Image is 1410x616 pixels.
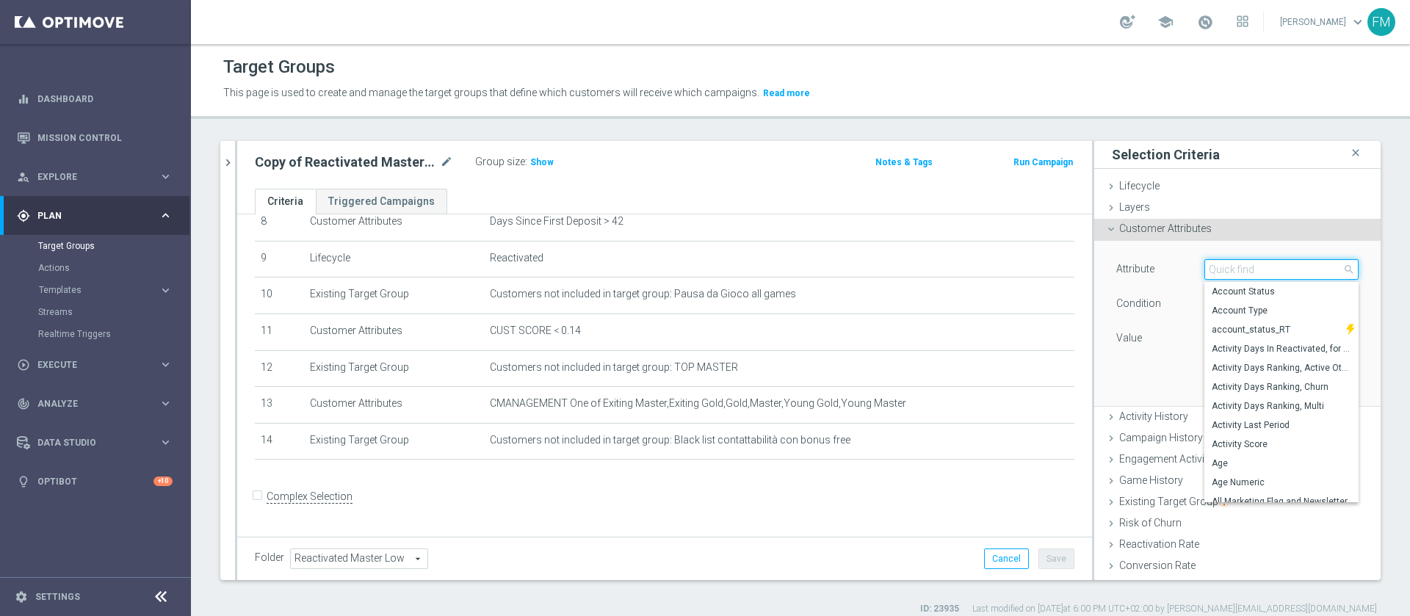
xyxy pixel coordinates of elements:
[37,118,173,157] a: Mission Control
[304,278,485,314] td: Existing Target Group
[17,93,30,106] i: equalizer
[35,593,80,601] a: Settings
[1119,432,1203,443] span: Campaign History
[1212,477,1351,488] span: Age Numeric
[38,257,189,279] div: Actions
[255,387,304,424] td: 13
[1212,286,1351,297] span: Account Status
[1212,305,1351,316] span: Account Type
[17,475,30,488] i: lightbulb
[37,438,159,447] span: Data Studio
[159,283,173,297] i: keyboard_arrow_right
[17,358,30,372] i: play_circle_outline
[1157,14,1174,30] span: school
[1119,496,1229,507] span: Existing Target Group
[16,210,173,222] button: gps_fixed Plan keyboard_arrow_right
[17,118,173,157] div: Mission Control
[1367,8,1395,36] div: FM
[159,358,173,372] i: keyboard_arrow_right
[159,170,173,184] i: keyboard_arrow_right
[490,397,906,410] span: CMANAGEMENT One of Exiting Master,Exiting Gold,Gold,Master,Young Gold,Young Master
[1212,457,1351,469] span: Age
[37,211,159,220] span: Plan
[255,241,304,278] td: 9
[525,156,527,168] label: :
[874,154,934,170] button: Notes & Tags
[304,423,485,460] td: Existing Target Group
[17,358,159,372] div: Execute
[159,396,173,410] i: keyboard_arrow_right
[39,286,159,294] div: Templates
[17,170,30,184] i: person_search
[16,93,173,105] button: equalizer Dashboard
[984,548,1029,569] button: Cancel
[37,173,159,181] span: Explore
[16,398,173,410] button: track_changes Analyze keyboard_arrow_right
[38,306,153,318] a: Streams
[255,314,304,350] td: 11
[223,57,335,78] h1: Target Groups
[17,79,173,118] div: Dashboard
[16,171,173,183] button: person_search Explore keyboard_arrow_right
[37,360,159,369] span: Execute
[1119,474,1183,486] span: Game History
[1212,419,1351,431] span: Activity Last Period
[255,551,284,564] label: Folder
[1116,331,1142,344] label: Value
[38,284,173,296] div: Templates keyboard_arrow_right
[1348,143,1363,163] i: close
[16,437,173,449] button: Data Studio keyboard_arrow_right
[1212,324,1339,336] span: account_status_RT
[16,132,173,144] button: Mission Control
[304,350,485,387] td: Existing Target Group
[490,288,796,300] span: Customers not included in target group: Pausa da Gioco all games
[220,141,235,184] button: chevron_right
[304,314,485,350] td: Customer Attributes
[38,328,153,340] a: Realtime Triggers
[255,189,316,214] a: Criteria
[39,286,144,294] span: Templates
[17,209,159,222] div: Plan
[38,240,153,252] a: Target Groups
[1212,400,1351,412] span: Activity Days Ranking, Multi
[1212,496,1351,507] span: All Marketing Flag and Newsletter
[490,252,543,264] span: Reactivated
[1119,453,1212,465] span: Engagement Activity
[972,603,1377,615] label: Last modified on [DATE] at 6:00 PM UTC+02:00 by [PERSON_NAME][EMAIL_ADDRESS][DOMAIN_NAME]
[1212,362,1351,374] span: Activity Days Ranking, Active Other
[1119,559,1196,571] span: Conversion Rate
[153,477,173,486] div: +10
[1012,154,1074,170] button: Run Campaign
[37,399,159,408] span: Analyze
[15,590,28,604] i: settings
[38,235,189,257] div: Target Groups
[1343,264,1355,275] span: search
[223,87,759,98] span: This page is used to create and manage the target groups that define which customers will receive...
[1119,410,1188,422] span: Activity History
[1204,259,1359,280] input: Quick find
[159,435,173,449] i: keyboard_arrow_right
[17,209,30,222] i: gps_fixed
[255,350,304,387] td: 12
[490,215,623,228] span: Days Since First Deposit > 42
[1279,11,1367,33] a: [PERSON_NAME]keyboard_arrow_down
[1212,438,1351,450] span: Activity Score
[38,262,153,274] a: Actions
[1212,381,1351,393] span: Activity Days Ranking, Churn
[1119,517,1182,529] span: Risk of Churn
[1038,548,1074,569] button: Save
[17,462,173,501] div: Optibot
[1116,297,1161,309] lable: Condition
[316,189,447,214] a: Triggered Campaigns
[1212,343,1351,355] span: Activity Days In Reactivated, for Segmentation Layer
[1119,538,1199,550] span: Reactivation Rate
[17,436,159,449] div: Data Studio
[1346,320,1355,339] img: zipper.svg
[304,205,485,242] td: Customer Attributes
[38,323,189,345] div: Realtime Triggers
[255,423,304,460] td: 14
